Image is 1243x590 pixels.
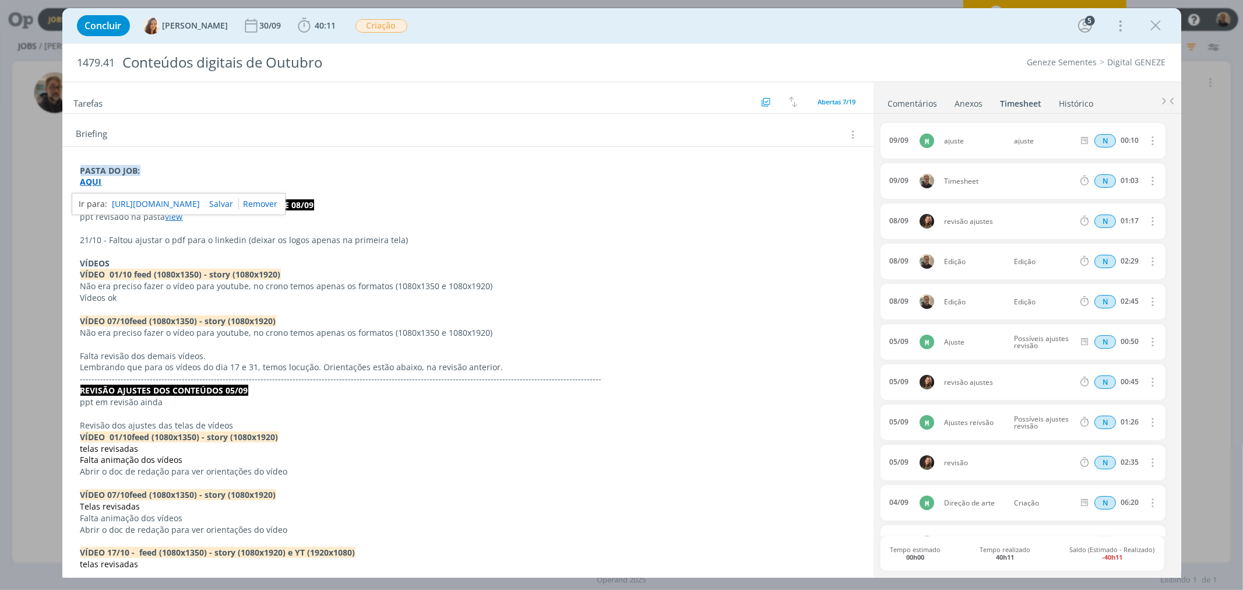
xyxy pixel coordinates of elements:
[889,458,909,466] div: 05/09
[78,57,115,69] span: 1479.41
[80,501,140,512] span: Telas revisadas
[980,546,1031,561] span: Tempo realizado
[80,431,132,442] strong: VÍDEO 01/10
[889,418,909,426] div: 05/09
[62,8,1181,578] div: dialog
[77,15,130,36] button: Concluir
[889,257,909,265] div: 08/09
[889,136,909,145] div: 09/09
[1121,338,1139,346] div: 00:50
[80,315,130,326] strong: VÍDEO 07/10
[80,524,855,536] p: Abrir o doc de redação para ver orientações do vídeo
[1094,255,1116,268] span: N
[1000,93,1043,110] a: Timesheet
[1121,257,1139,265] div: 02:29
[1094,134,1116,147] span: N
[939,379,1079,386] span: revisão ajustes
[80,559,139,570] span: telas revisadas
[939,138,1009,145] span: ajuste
[920,174,934,188] img: R
[163,22,228,30] span: [PERSON_NAME]
[166,211,183,222] a: view
[118,48,707,77] div: Conteúdos digitais de Outubro
[955,98,983,110] div: Anexos
[939,298,1009,305] span: Edição
[80,269,281,280] strong: VÍDEO 01/10 feed (1080x1350) - story (1080x1920)
[260,22,284,30] div: 30/09
[1009,138,1076,145] span: ajuste
[74,95,103,109] span: Tarefas
[818,97,856,106] span: Abertas 7/19
[1121,297,1139,305] div: 02:45
[920,375,934,389] img: J
[80,385,248,396] strong: REVISÃO AJUSTES DOS CONTEÚDOS 05/09
[1094,375,1116,389] div: Horas normais
[939,419,1009,426] span: Ajustes reivsão
[1094,496,1116,510] span: N
[80,420,855,431] p: Revisão dos ajustes das telas de vídeos
[80,396,855,408] p: ppt em revisão ainda
[1094,255,1116,268] div: Horas normais
[789,97,797,107] img: arrow-down-up.svg
[80,454,183,465] span: Falta animação dos vídeos
[1009,500,1076,507] span: Criação
[939,258,1009,265] span: Edição
[80,176,102,187] a: AQUI
[1094,295,1116,308] div: Horas normais
[85,21,122,30] span: Concluir
[939,459,1079,466] span: revisão
[939,500,1009,507] span: Direção de arte
[1085,16,1095,26] div: 5
[80,489,130,500] strong: VÍDEO 07/10
[889,338,909,346] div: 05/09
[1094,496,1116,510] div: Horas normais
[889,217,909,225] div: 08/09
[76,127,108,142] span: Briefing
[920,455,934,470] img: J
[80,361,855,373] p: Lembrando que para os vídeos do dia 17 e 31, temos locução. Orientações estão abaixo, na revisão ...
[1009,258,1076,265] span: Edição
[889,498,909,507] div: 04/09
[80,327,855,339] p: Não era preciso fazer o vídeo para youtube, no crono temos apenas os formatos (1080x1350 e 1080x1...
[1121,136,1139,145] div: 00:10
[888,93,938,110] a: Comentários
[80,211,855,223] p: ppt revisado na pasta
[130,489,276,500] strong: feed (1080x1350) - story (1080x1920)
[939,178,1079,185] span: Timesheet
[1094,335,1116,349] div: Horas normais
[1094,416,1116,429] div: Horas normais
[1094,134,1116,147] div: Horas normais
[1094,174,1116,188] span: N
[1094,375,1116,389] span: N
[80,512,855,524] p: Falta animação dos vídeos
[1009,416,1076,430] span: Possíveis ajustes revisão
[143,17,160,34] img: V
[80,373,855,385] p: -------------------------------------------------------------------------------------------------...
[889,177,909,185] div: 09/09
[1102,553,1122,561] b: -40h11
[920,536,934,550] div: M
[1121,177,1139,185] div: 01:03
[1059,93,1094,110] a: Histórico
[80,258,110,269] strong: VÍDEOS
[80,280,855,292] p: Não era preciso fazer o vídeo para youtube, no crono temos apenas os formatos (1080x1350 e 1080x1...
[80,292,855,304] p: Vídeos ok
[920,335,934,349] div: M
[939,339,1009,346] span: Ajuste
[920,254,934,269] img: R
[143,17,228,34] button: V[PERSON_NAME]
[1009,298,1076,305] span: Edição
[920,496,934,510] div: M
[1121,217,1139,225] div: 01:17
[355,19,408,33] button: Criação
[920,294,934,309] img: R
[889,297,909,305] div: 08/09
[80,547,355,558] strong: VÍDEO 17/10 - feed (1080x1350) - story (1080x1920) e YT (1920x1080)
[80,443,139,454] span: telas revisadas
[1094,215,1116,228] span: N
[1070,546,1155,561] span: Saldo (Estimado - Realizado)
[315,20,336,31] span: 40:11
[939,218,1079,225] span: revisão ajustes
[1094,174,1116,188] div: Horas normais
